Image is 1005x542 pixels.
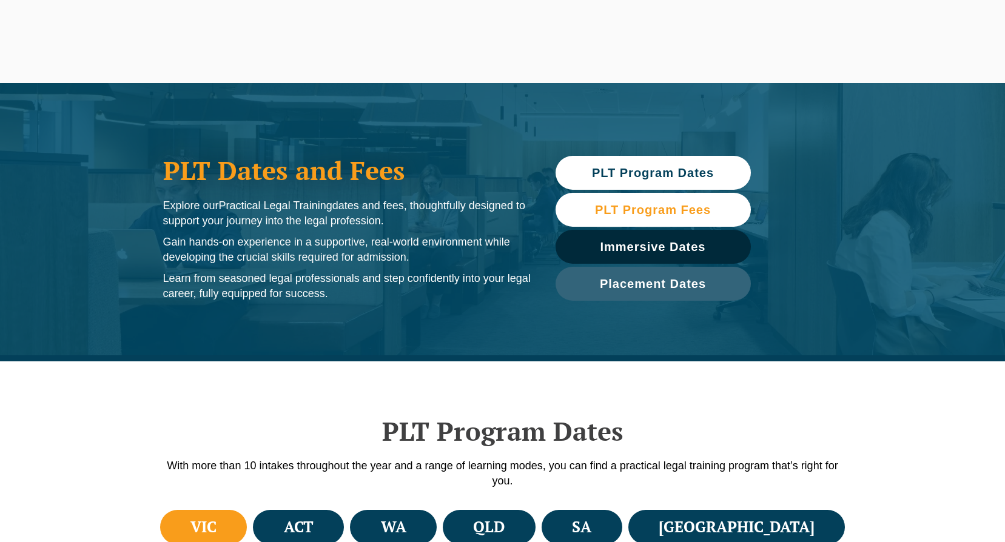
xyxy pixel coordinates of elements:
[595,204,711,216] span: PLT Program Fees
[219,199,332,212] span: Practical Legal Training
[163,235,531,265] p: Gain hands-on experience in a supportive, real-world environment while developing the crucial ski...
[473,517,505,537] h4: QLD
[600,241,706,253] span: Immersive Dates
[163,155,531,186] h1: PLT Dates and Fees
[659,517,815,537] h4: [GEOGRAPHIC_DATA]
[157,458,849,489] p: With more than 10 intakes throughout the year and a range of learning modes, you can find a pract...
[556,230,751,264] a: Immersive Dates
[190,517,217,537] h4: VIC
[592,167,714,179] span: PLT Program Dates
[556,156,751,190] a: PLT Program Dates
[556,267,751,301] a: Placement Dates
[600,278,706,290] span: Placement Dates
[572,517,591,537] h4: SA
[163,198,531,229] p: Explore our dates and fees, thoughtfully designed to support your journey into the legal profession.
[163,271,531,301] p: Learn from seasoned legal professionals and step confidently into your legal career, fully equipp...
[284,517,314,537] h4: ACT
[381,517,406,537] h4: WA
[157,416,849,446] h2: PLT Program Dates
[556,193,751,227] a: PLT Program Fees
